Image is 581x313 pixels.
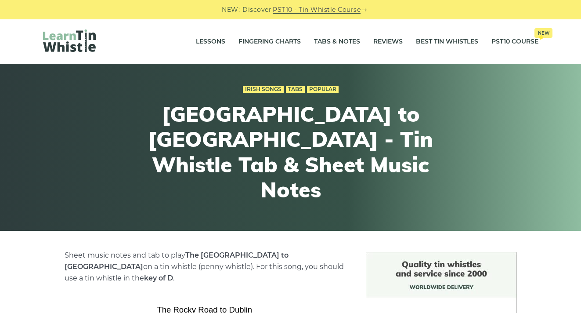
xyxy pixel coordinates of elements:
a: Best Tin Whistles [416,31,478,53]
a: Tabs [286,86,305,93]
a: PST10 CourseNew [491,31,538,53]
a: Tabs & Notes [314,31,360,53]
a: Fingering Charts [238,31,301,53]
h1: [GEOGRAPHIC_DATA] to [GEOGRAPHIC_DATA] - Tin Whistle Tab & Sheet Music Notes [129,102,452,203]
p: Sheet music notes and tab to play on a tin whistle (penny whistle). For this song, you should use... [65,250,345,284]
strong: key of D [144,274,173,282]
span: New [534,28,552,38]
a: Lessons [196,31,225,53]
a: Reviews [373,31,403,53]
img: LearnTinWhistle.com [43,29,96,52]
a: Irish Songs [243,86,284,93]
a: Popular [307,86,339,93]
